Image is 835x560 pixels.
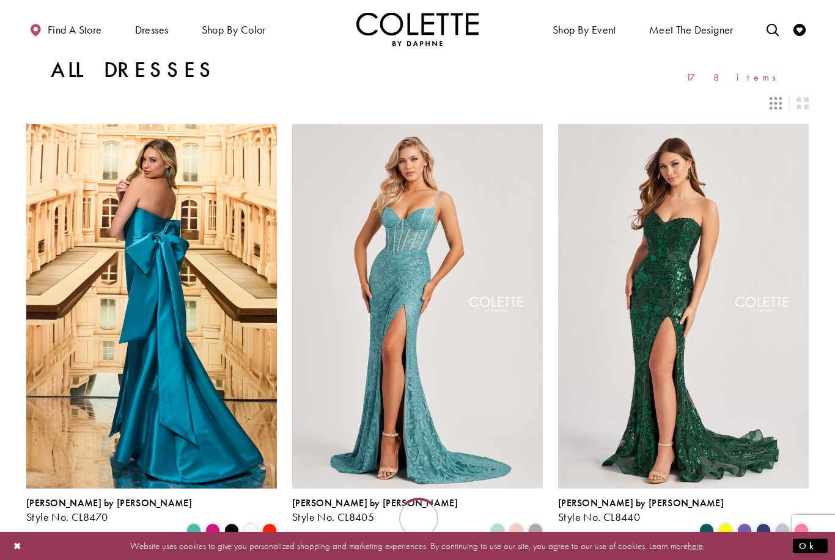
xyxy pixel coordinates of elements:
i: Smoke [528,523,543,538]
span: Find a store [48,24,102,36]
span: 178 items [686,72,784,82]
a: Visit Colette by Daphne Style No. CL8405 Page [292,124,543,488]
i: Rose [509,523,524,538]
div: Colette by Daphne Style No. CL8405 [292,498,458,523]
span: Shop By Event [553,24,616,36]
a: Visit Colette by Daphne Style No. CL8470 Page [26,124,277,488]
span: Shop by color [202,24,266,36]
a: here [688,539,703,551]
div: Colette by Daphne Style No. CL8440 [558,498,724,523]
p: Website uses cookies to give you personalized shopping and marketing experiences. By continuing t... [88,537,747,554]
span: Style No. CL8405 [292,510,374,524]
span: Meet the designer [649,24,734,36]
a: Visit Home Page [356,12,479,46]
i: Fuchsia [205,523,220,538]
i: Turquoise [186,523,201,538]
button: Submit Dialog [793,538,828,553]
i: Sea Glass [490,523,505,538]
span: Switch layout to 3 columns [770,97,782,109]
a: Toggle search [763,12,782,46]
span: Switch layout to 2 columns [796,97,809,109]
i: Yellow [718,523,733,538]
i: Navy Blue [756,523,771,538]
a: Check Wishlist [790,12,809,46]
i: Black [224,523,239,538]
i: Spruce [699,523,714,538]
a: Find a store [26,12,105,46]
h1: All Dresses [51,58,216,82]
span: Style No. CL8470 [26,510,108,524]
i: Scarlet [262,523,277,538]
a: Meet the designer [646,12,737,46]
span: [PERSON_NAME] by [PERSON_NAME] [292,496,458,509]
i: Violet [737,523,752,538]
span: Dresses [135,24,169,36]
i: Diamond White [243,523,258,538]
span: [PERSON_NAME] by [PERSON_NAME] [558,496,724,509]
button: Close Dialog [7,535,28,556]
span: [PERSON_NAME] by [PERSON_NAME] [26,496,192,509]
span: Style No. CL8440 [558,510,640,524]
i: Ice Blue [775,523,790,538]
span: Shop by color [199,12,269,46]
a: Visit Colette by Daphne Style No. CL8440 Page [558,124,809,488]
span: Shop By Event [550,12,619,46]
span: Dresses [132,12,172,46]
img: Colette by Daphne [356,12,479,46]
div: Layout Controls [19,90,816,117]
div: Colette by Daphne Style No. CL8470 [26,498,192,523]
